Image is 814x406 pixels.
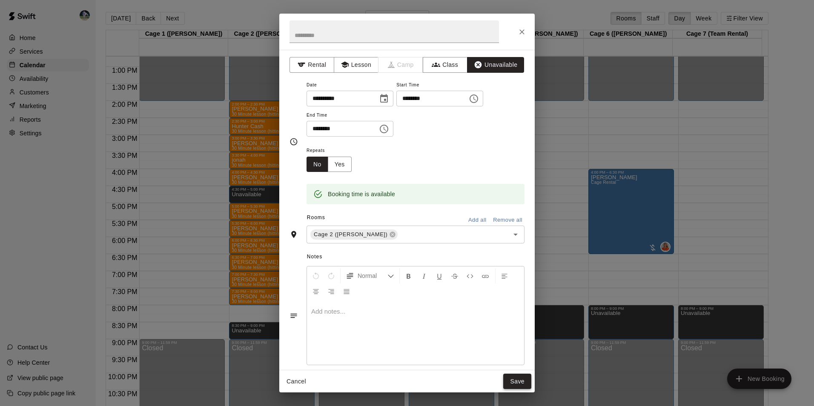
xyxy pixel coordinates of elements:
[510,229,522,240] button: Open
[307,157,352,172] div: outlined button group
[417,268,431,283] button: Format Italics
[447,268,462,283] button: Format Strikethrough
[467,57,524,73] button: Unavailable
[503,374,531,389] button: Save
[491,214,525,227] button: Remove all
[310,230,391,239] span: Cage 2 ([PERSON_NAME])
[324,283,338,299] button: Right Align
[423,57,467,73] button: Class
[375,90,393,107] button: Choose date, selected date is Sep 10, 2025
[289,137,298,146] svg: Timing
[307,250,525,264] span: Notes
[378,57,423,73] span: Camps can only be created in the Services page
[465,90,482,107] button: Choose time, selected time is 8:00 PM
[514,24,530,40] button: Close
[401,268,416,283] button: Format Bold
[310,229,398,240] div: Cage 2 ([PERSON_NAME])
[289,57,334,73] button: Rental
[309,283,323,299] button: Center Align
[289,312,298,320] svg: Notes
[464,214,491,227] button: Add all
[339,283,354,299] button: Justify Align
[328,186,395,202] div: Booking time is available
[334,57,378,73] button: Lesson
[328,157,352,172] button: Yes
[358,272,387,280] span: Normal
[342,268,398,283] button: Formatting Options
[307,80,393,91] span: Date
[307,110,393,121] span: End Time
[375,120,393,137] button: Choose time, selected time is 8:30 PM
[432,268,447,283] button: Format Underline
[309,268,323,283] button: Undo
[396,80,483,91] span: Start Time
[283,374,310,389] button: Cancel
[497,268,512,283] button: Left Align
[478,268,493,283] button: Insert Link
[307,145,358,157] span: Repeats
[463,268,477,283] button: Insert Code
[324,268,338,283] button: Redo
[289,230,298,239] svg: Rooms
[307,157,328,172] button: No
[307,214,325,220] span: Rooms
